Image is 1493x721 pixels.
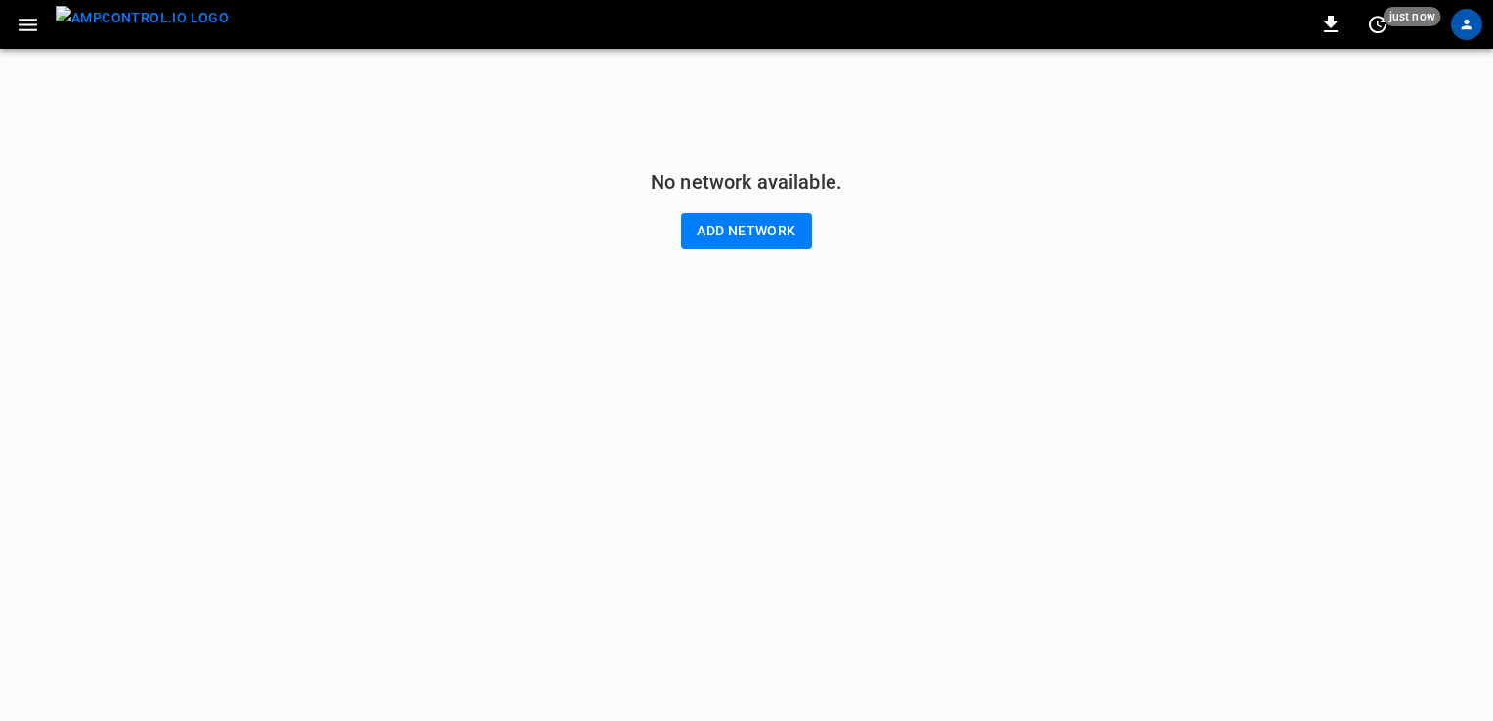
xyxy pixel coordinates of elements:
div: profile-icon [1451,9,1482,40]
img: ampcontrol.io logo [56,6,229,30]
h6: No network available. [651,166,842,197]
span: just now [1384,7,1441,26]
button: Add network [681,213,811,249]
button: set refresh interval [1362,9,1393,40]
